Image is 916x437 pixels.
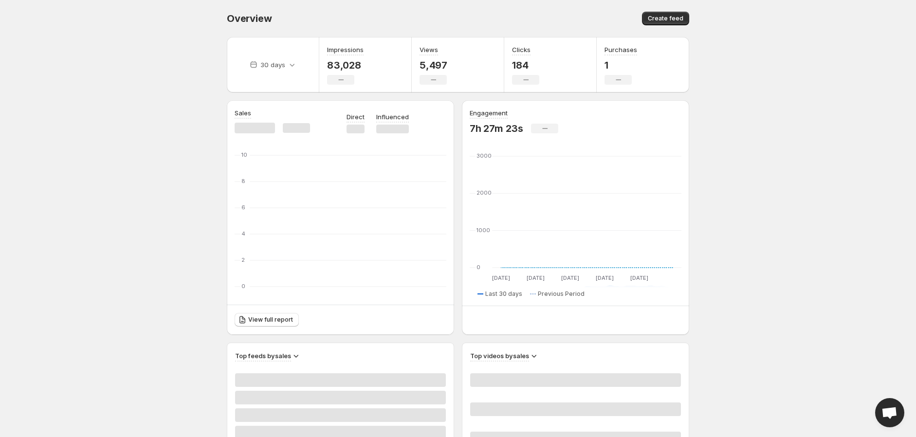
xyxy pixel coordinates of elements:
[420,45,438,55] h3: Views
[538,290,585,298] span: Previous Period
[485,290,522,298] span: Last 30 days
[235,108,251,118] h3: Sales
[227,13,272,24] span: Overview
[347,112,365,122] p: Direct
[476,152,492,159] text: 3000
[476,227,490,234] text: 1000
[241,230,245,237] text: 4
[596,274,614,281] text: [DATE]
[642,12,689,25] button: Create feed
[476,264,480,271] text: 0
[327,59,364,71] p: 83,028
[260,60,285,70] p: 30 days
[470,123,523,134] p: 7h 27m 23s
[561,274,579,281] text: [DATE]
[376,112,409,122] p: Influenced
[605,59,637,71] p: 1
[241,256,245,263] text: 2
[470,108,508,118] h3: Engagement
[648,15,683,22] span: Create feed
[327,45,364,55] h3: Impressions
[241,178,245,184] text: 8
[512,45,531,55] h3: Clicks
[235,351,291,361] h3: Top feeds by sales
[248,316,293,324] span: View full report
[492,274,510,281] text: [DATE]
[875,398,904,427] div: Open chat
[420,59,447,71] p: 5,497
[630,274,648,281] text: [DATE]
[241,204,245,211] text: 6
[470,351,529,361] h3: Top videos by sales
[605,45,637,55] h3: Purchases
[241,283,245,290] text: 0
[527,274,545,281] text: [DATE]
[512,59,539,71] p: 184
[476,189,492,196] text: 2000
[235,313,299,327] a: View full report
[241,151,247,158] text: 10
